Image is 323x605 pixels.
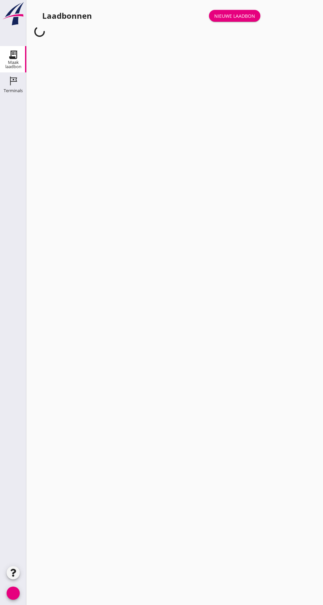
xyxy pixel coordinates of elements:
img: logo-small.a267ee39.svg [1,2,25,26]
font: Terminals [4,88,23,93]
a: Nieuwe laadbon [209,10,260,22]
font: Nieuwe laadbon [214,13,255,19]
font: Laadbonnen [42,10,92,21]
font: Maak laadbon [5,59,21,69]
